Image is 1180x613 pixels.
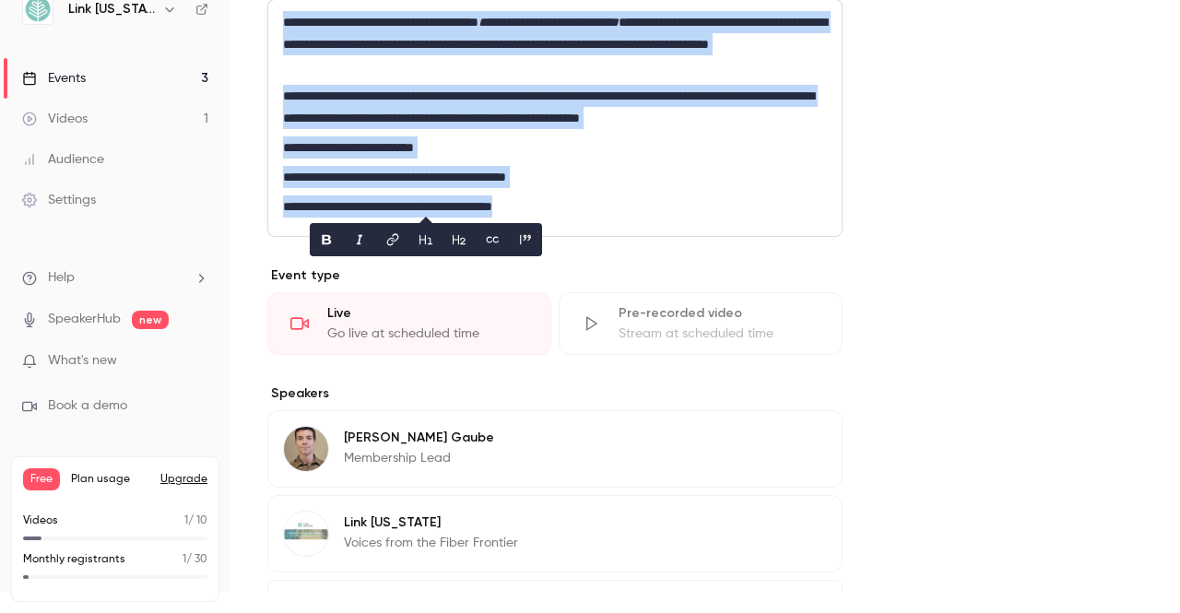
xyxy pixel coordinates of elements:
[160,472,207,487] button: Upgrade
[267,495,843,572] div: Link OregonLink [US_STATE]Voices from the Fiber Frontier
[48,351,117,371] span: What's new
[327,304,528,323] div: Live
[22,191,96,209] div: Settings
[284,427,328,471] img: Jerry Gaube
[619,324,820,343] div: Stream at scheduled time
[48,310,121,329] a: SpeakerHub
[344,429,494,447] p: [PERSON_NAME] Gaube
[378,225,407,254] button: link
[511,225,540,254] button: blockquote
[267,410,843,488] div: Jerry Gaube[PERSON_NAME] GaubeMembership Lead
[23,513,58,529] p: Videos
[619,304,820,323] div: Pre-recorded video
[284,512,328,556] img: Link Oregon
[183,554,186,565] span: 1
[23,468,60,490] span: Free
[22,150,104,169] div: Audience
[345,225,374,254] button: italic
[184,515,188,526] span: 1
[312,225,341,254] button: bold
[48,396,127,416] span: Book a demo
[23,551,125,568] p: Monthly registrants
[344,449,494,467] p: Membership Lead
[22,268,208,288] li: help-dropdown-opener
[344,513,518,532] p: Link [US_STATE]
[132,311,169,329] span: new
[267,384,843,403] p: Speakers
[71,472,149,487] span: Plan usage
[22,110,88,128] div: Videos
[267,266,843,285] p: Event type
[48,268,75,288] span: Help
[22,69,86,88] div: Events
[327,324,528,343] div: Go live at scheduled time
[344,534,518,552] p: Voices from the Fiber Frontier
[267,292,551,355] div: LiveGo live at scheduled time
[183,551,207,568] p: / 30
[184,513,207,529] p: / 10
[559,292,843,355] div: Pre-recorded videoStream at scheduled time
